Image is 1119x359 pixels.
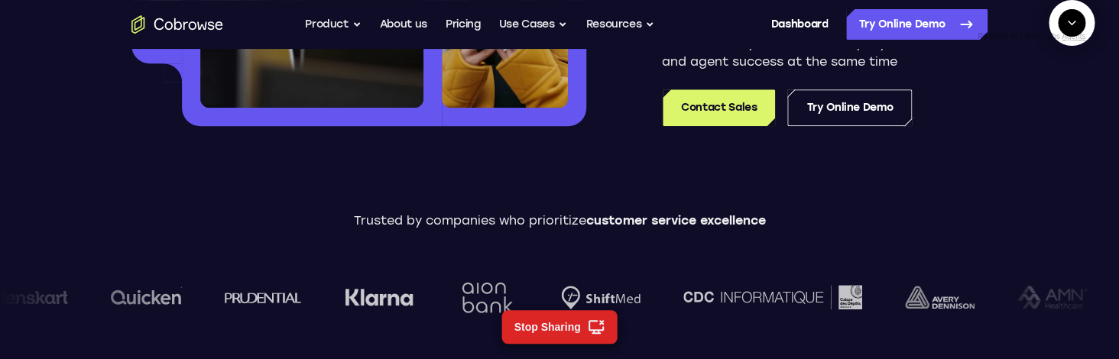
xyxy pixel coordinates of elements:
a: Contact Sales [663,89,775,126]
img: Klarna [343,288,412,306]
a: Try Online Demo [787,89,912,126]
img: Aion Bank [455,267,517,328]
button: Product [305,9,362,40]
span: customer service excellence [586,213,766,228]
img: CDC Informatique [682,285,861,309]
button: Resources [585,9,654,40]
a: Try Online Demo [846,9,988,40]
button: Use Cases [498,9,567,40]
a: Pricing [446,9,481,40]
a: Go to the home page [131,15,223,34]
img: prudential [223,291,300,303]
a: Dashboard [770,9,828,40]
a: About us [380,9,427,40]
img: Shiftmed [559,286,639,309]
img: avery-dennison [903,286,973,309]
